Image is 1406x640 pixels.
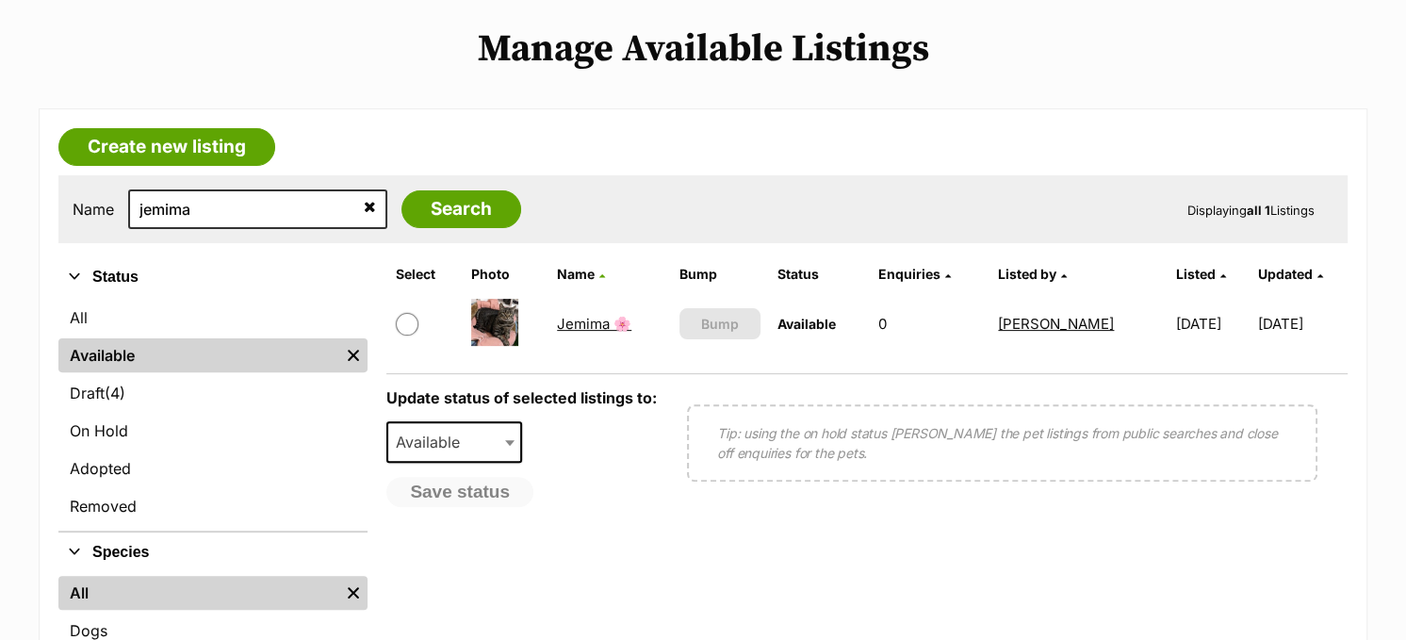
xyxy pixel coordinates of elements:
[1258,266,1313,282] span: Updated
[701,314,739,334] span: Bump
[58,128,275,166] a: Create new listing
[1169,291,1256,356] td: [DATE]
[388,259,462,289] th: Select
[401,190,521,228] input: Search
[58,265,368,289] button: Status
[1176,266,1216,282] span: Listed
[339,338,368,372] a: Remove filter
[717,423,1287,463] p: Tip: using the on hold status [PERSON_NAME] the pet listings from public searches and close off e...
[58,376,368,410] a: Draft
[58,451,368,485] a: Adopted
[58,540,368,565] button: Species
[998,266,1056,282] span: Listed by
[339,576,368,610] a: Remove filter
[58,297,368,531] div: Status
[471,299,518,346] img: Jemima 🌸
[679,308,760,339] button: Bump
[557,266,595,282] span: Name
[58,338,339,372] a: Available
[1187,203,1315,218] span: Displaying Listings
[1258,291,1346,356] td: [DATE]
[58,414,368,448] a: On Hold
[386,421,522,463] span: Available
[1247,203,1270,218] strong: all 1
[998,266,1067,282] a: Listed by
[73,201,114,218] label: Name
[105,382,125,404] span: (4)
[386,388,657,407] label: Update status of selected listings to:
[1176,266,1226,282] a: Listed
[1258,266,1323,282] a: Updated
[58,576,339,610] a: All
[770,259,869,289] th: Status
[672,259,768,289] th: Bump
[871,291,989,356] td: 0
[878,266,951,282] a: Enquiries
[557,315,631,333] a: Jemima 🌸
[58,301,368,335] a: All
[998,315,1114,333] a: [PERSON_NAME]
[878,266,940,282] span: translation missing: en.admin.listings.index.attributes.enquiries
[388,429,479,455] span: Available
[386,477,533,507] button: Save status
[58,489,368,523] a: Removed
[557,266,605,282] a: Name
[464,259,548,289] th: Photo
[777,316,836,332] span: Available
